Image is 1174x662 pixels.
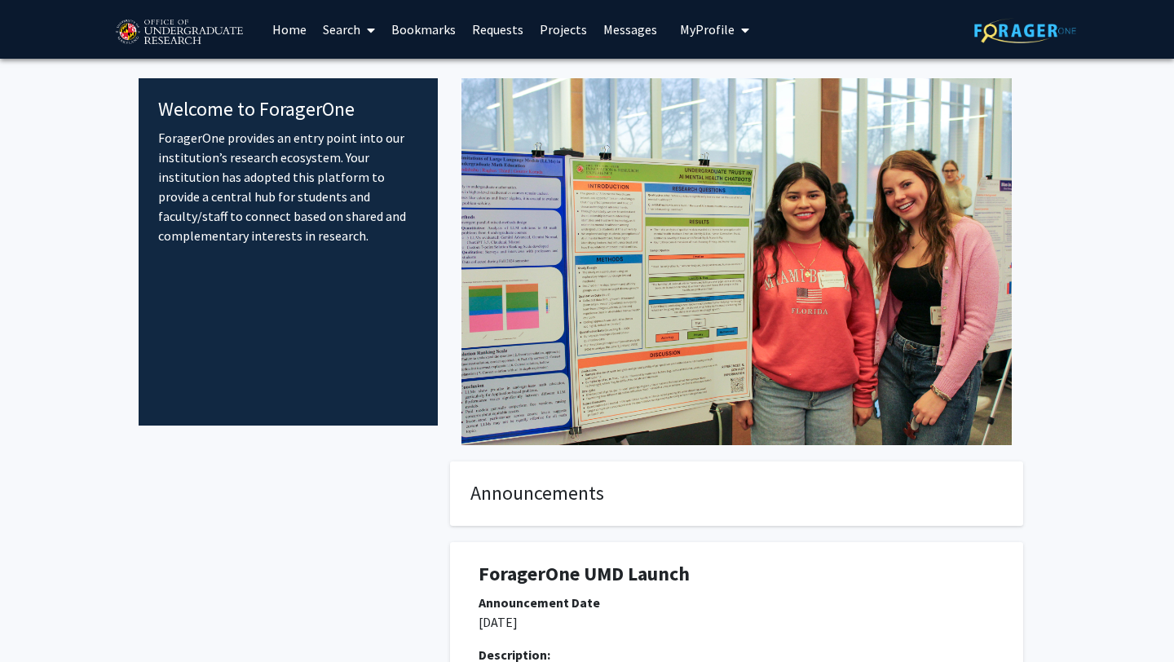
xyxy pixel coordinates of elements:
img: Cover Image [461,78,1012,445]
a: Messages [595,1,665,58]
a: Projects [532,1,595,58]
a: Search [315,1,383,58]
h4: Welcome to ForagerOne [158,98,418,121]
img: University of Maryland Logo [110,12,248,53]
img: ForagerOne Logo [974,18,1076,43]
iframe: Chat [12,589,69,650]
a: Requests [464,1,532,58]
p: ForagerOne provides an entry point into our institution’s research ecosystem. Your institution ha... [158,128,418,245]
a: Bookmarks [383,1,464,58]
p: [DATE] [479,612,995,632]
h4: Announcements [470,482,1003,505]
span: My Profile [680,21,735,38]
div: Announcement Date [479,593,995,612]
a: Home [264,1,315,58]
h1: ForagerOne UMD Launch [479,563,995,586]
